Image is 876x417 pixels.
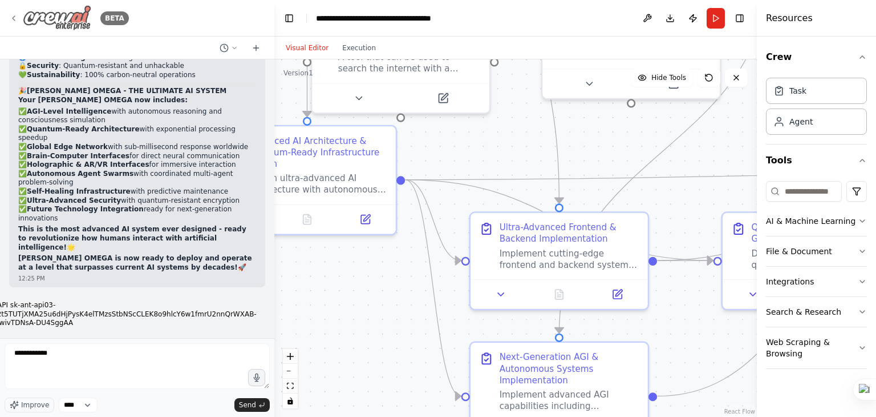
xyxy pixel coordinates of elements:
button: No output available [529,286,590,303]
a: React Flow attribution [724,408,755,415]
div: Version 1 [283,69,313,78]
p: ✅ with autonomous reasoning and consciousness simulation ✅ with exponential processing speedup ✅ ... [18,107,256,223]
button: Send [234,398,270,412]
h4: Resources [766,11,813,25]
img: Logo [23,5,91,31]
div: Design ultra-advanced AI architecture with autonomous reasoning capabilities, quantum-ready infra... [248,173,387,195]
button: No output available [277,211,338,228]
button: Web Scraping & Browsing [766,327,867,368]
strong: Holographic & AR/VR Interfaces [27,161,149,169]
button: fit view [283,379,298,394]
button: Hide right sidebar [732,10,748,26]
nav: breadcrumb [316,13,444,24]
span: Improve [21,400,49,410]
span: Send [239,400,256,410]
strong: [PERSON_NAME] OMEGA - THE ULTIMATE AI SYSTEM [27,87,226,95]
div: Ultra-Advanced Frontend & Backend ImplementationImplement cutting-edge frontend and backend syste... [469,211,650,310]
li: 💚 : 100% carbon-neutral operations [18,71,256,80]
g: Edge from cfa17f94-83c7-4a4f-9584-c041dcfc059a to 63138ab7-9710-4411-897b-e4be0a06127c [405,173,461,403]
button: Improve [5,398,54,412]
button: Switch to previous chat [215,41,242,55]
button: Click to speak your automation idea [248,369,265,386]
button: Tools [766,145,867,177]
div: Next-Generation AGI & Autonomous Systems Implementation [500,351,639,386]
div: Task [789,85,806,97]
div: ScrapeWebsiteToolA tool that can be used to read a website content. [541,10,721,100]
strong: Ultra-Advanced Security [27,197,121,205]
div: Implement advanced AGI capabilities including autonomous reasoning, self-improving systems, advan... [500,389,639,412]
button: Crew [766,41,867,73]
div: 12:25 PM [18,274,256,283]
strong: Quantum-Ready Architecture [27,125,140,133]
button: Integrations [766,267,867,296]
button: Execution [335,41,383,55]
strong: Brain-Computer Interfaces [27,152,129,160]
span: Hide Tools [651,73,686,82]
div: Implement cutting-edge frontend and backend systems with quantum-ready architecture, autonomous a... [500,247,639,270]
div: Advanced AI Architecture & Quantum-Ready Infrastructure DesignDesign ultra-advanced AI architectu... [217,125,398,235]
button: toggle interactivity [283,394,298,408]
strong: Global Edge Network [27,143,108,151]
div: A tool that can be used to read a website content. [569,37,711,60]
div: Ultra-Advanced Frontend & Backend Implementation [500,222,639,244]
div: Advanced AI Architecture & Quantum-Ready Infrastructure Design [248,135,387,170]
button: File & Document [766,236,867,266]
strong: [PERSON_NAME] OMEGA is now ready to deploy and operate at a level that surpasses current AI syste... [18,254,252,271]
button: zoom out [283,364,298,379]
button: AI & Machine Learning [766,206,867,236]
h2: 🎉 [18,87,256,96]
strong: Self-Healing Infrastructure [27,187,131,195]
button: Visual Editor [279,41,335,55]
g: Edge from 7c9798b1-8cb1-4476-9d4c-f8584480fafb to 461539e3-e7bb-45ef-86c2-4545685dfd29 [658,253,713,267]
div: A tool that can be used to search the internet with a search_query. Supports different search typ... [338,51,481,74]
div: Crew [766,73,867,144]
strong: Autonomous Agent Swarms [27,170,133,178]
strong: Global Coverage [27,53,90,61]
div: BETA [100,11,129,25]
button: Hide Tools [631,69,693,87]
div: SerperDevToolA tool that can be used to search the internet with a search_query. Supports differe... [311,10,491,114]
div: Tools [766,177,867,378]
g: Edge from cfa17f94-83c7-4a4f-9584-c041dcfc059a to 7c9798b1-8cb1-4476-9d4c-f8584480fafb [405,173,461,268]
button: Hide left sidebar [281,10,297,26]
strong: This is the most advanced AI system ever designed - ready to revolutionize how humans interact wi... [18,225,246,251]
button: Open in side panel [402,90,484,107]
strong: Future Technology Integration [27,205,144,213]
strong: Your [PERSON_NAME] OMEGA now includes: [18,96,188,104]
li: 🔒 : Quantum-resistant and unhackable [18,62,256,71]
button: Open in side panel [632,75,714,93]
strong: Sustainability [27,71,80,79]
button: Start a new chat [247,41,265,55]
p: 🚀 [18,254,256,272]
button: zoom in [283,349,298,364]
button: Search & Research [766,297,867,327]
div: Agent [789,116,813,127]
button: Open in side panel [593,286,642,303]
strong: Security [27,62,59,70]
p: 🌟 [18,225,256,252]
button: Open in side panel [340,211,390,228]
div: React Flow controls [283,349,298,408]
strong: AGI-Level Intelligence [27,107,111,115]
